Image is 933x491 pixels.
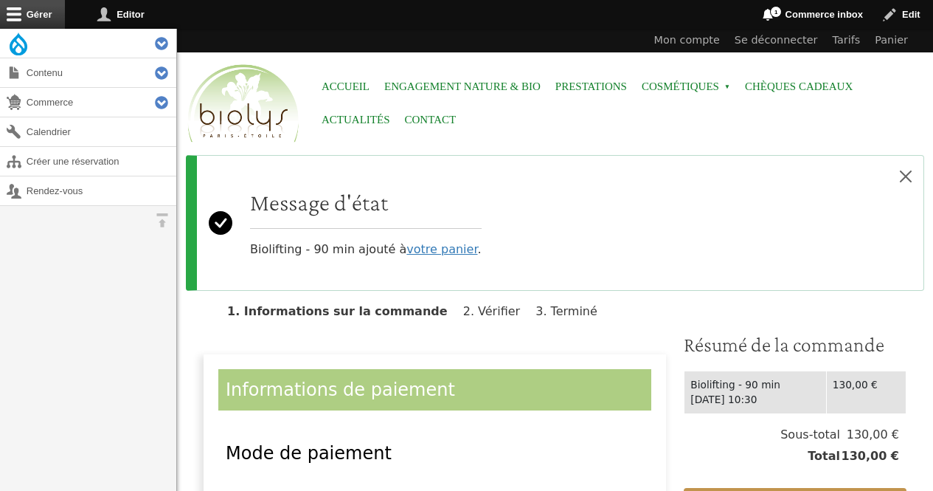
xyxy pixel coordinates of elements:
[405,103,457,137] a: Contact
[826,371,906,413] td: 130,00 €
[322,103,390,137] a: Actualités
[727,29,825,52] a: Se déconnecter
[186,155,924,291] div: Message d'état
[684,332,906,357] h3: Résumé de la commande
[825,29,868,52] a: Tarifs
[780,426,840,444] span: Sous-total
[209,168,232,278] svg: Success:
[226,443,392,464] span: Mode de paiement
[745,70,853,103] a: Chèques cadeaux
[463,304,532,318] li: Vérifier
[250,188,482,216] h2: Message d'état
[384,70,541,103] a: Engagement Nature & Bio
[840,426,899,444] span: 130,00 €
[226,380,455,400] span: Informations de paiement
[322,70,370,103] a: Accueil
[690,377,819,393] div: Biolifting - 90 min
[642,70,730,103] span: Cosmétiques
[867,29,915,52] a: Panier
[250,188,482,258] div: Biolifting - 90 min ajouté à .
[724,84,730,90] span: »
[840,447,899,465] span: 130,00 €
[535,304,609,318] li: Terminé
[690,394,757,405] time: [DATE] 10:30
[148,206,176,235] button: Orientation horizontale
[808,447,840,465] span: Total
[184,62,302,146] img: Accueil
[647,29,727,52] a: Mon compte
[406,242,477,256] a: votre panier
[177,29,933,155] header: Entête du site
[888,156,923,197] button: Close
[555,70,627,103] a: Prestations
[227,304,459,318] li: Informations sur la commande
[770,6,782,18] span: 1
